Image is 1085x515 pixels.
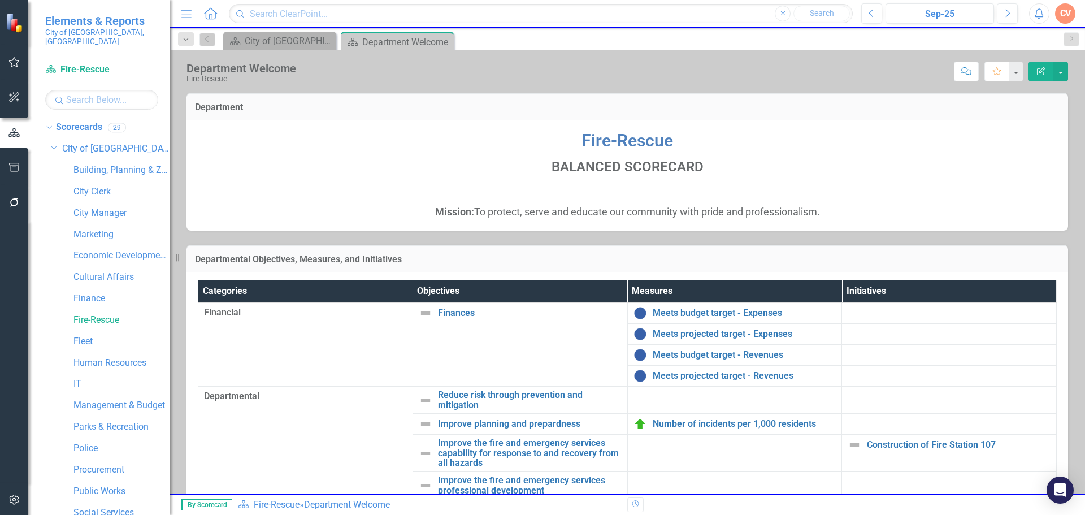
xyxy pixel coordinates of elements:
[181,499,232,510] span: By Scorecard
[848,438,861,452] img: Not Defined
[413,471,627,499] td: Double-Click to Edit Right Click for Context Menu
[73,335,170,348] a: Fleet
[56,121,102,134] a: Scorecards
[73,185,170,198] a: City Clerk
[633,369,647,383] img: No data
[886,3,994,24] button: Sep-25
[254,499,300,510] a: Fire-Rescue
[73,314,170,327] a: Fire-Rescue
[581,131,673,150] span: Fire-Rescue
[633,327,647,341] img: No data
[73,292,170,305] a: Finance
[627,303,842,324] td: Double-Click to Edit Right Click for Context Menu
[810,8,834,18] span: Search
[73,399,170,412] a: Management & Budget
[867,440,1051,450] a: Construction of Fire Station 107
[413,303,627,387] td: Double-Click to Edit Right Click for Context Menu
[195,102,1060,112] h3: Department
[633,417,647,431] img: On Target
[1047,477,1074,504] div: Open Intercom Messenger
[889,7,990,21] div: Sep-25
[186,75,296,83] div: Fire-Rescue
[438,419,622,429] a: Improve planning and prepardness
[653,419,836,429] a: Number of incidents per 1,000 residents
[229,4,853,24] input: Search ClearPoint...
[1055,3,1075,24] button: CV
[195,254,1060,265] h3: Departmental Objectives, Measures, and Initiatives
[653,329,836,339] a: Meets projected target - Expenses
[653,308,836,318] a: Meets budget target - Expenses
[793,6,850,21] button: Search
[6,13,25,33] img: ClearPoint Strategy
[245,34,333,48] div: City of [GEOGRAPHIC_DATA]
[73,442,170,455] a: Police
[438,475,622,495] a: Improve the fire and emergency services professional development
[45,28,158,46] small: City of [GEOGRAPHIC_DATA], [GEOGRAPHIC_DATA]
[627,366,842,387] td: Double-Click to Edit Right Click for Context Menu
[438,308,622,318] a: Finances
[627,324,842,345] td: Double-Click to Edit Right Click for Context Menu
[552,159,704,175] span: BALANCED SCORECARD
[419,447,432,460] img: Not Defined
[633,306,647,320] img: No data
[627,345,842,366] td: Double-Click to Edit Right Click for Context Menu
[73,271,170,284] a: Cultural Affairs
[108,123,126,132] div: 29
[413,387,627,414] td: Double-Click to Edit Right Click for Context Menu
[413,414,627,435] td: Double-Click to Edit Right Click for Context Menu
[45,90,158,110] input: Search Below...
[419,417,432,431] img: Not Defined
[186,62,296,75] div: Department Welcome
[73,228,170,241] a: Marketing
[73,378,170,391] a: IT
[435,206,820,218] span: To protect, serve and educate our community with pride and professionalism.
[73,357,170,370] a: Human Resources
[73,421,170,434] a: Parks & Recreation
[304,499,390,510] div: Department Welcome
[653,371,836,381] a: Meets projected target - Revenues
[226,34,333,48] a: City of [GEOGRAPHIC_DATA]
[73,164,170,177] a: Building, Planning & Zoning
[45,63,158,76] a: Fire-Rescue
[419,306,432,320] img: Not Defined
[438,390,622,410] a: Reduce risk through prevention and mitigation
[73,207,170,220] a: City Manager
[45,14,158,28] span: Elements & Reports
[627,414,842,435] td: Double-Click to Edit Right Click for Context Menu
[362,35,451,49] div: Department Welcome
[633,348,647,362] img: No data
[204,306,407,319] span: Financial
[419,393,432,407] img: Not Defined
[73,249,170,262] a: Economic Development & Housing
[238,499,619,512] div: »
[73,485,170,498] a: Public Works
[842,435,1057,472] td: Double-Click to Edit Right Click for Context Menu
[73,464,170,477] a: Procurement
[419,479,432,492] img: Not Defined
[413,435,627,472] td: Double-Click to Edit Right Click for Context Menu
[438,438,622,468] a: Improve the fire and emergency services capability for response to and recovery from all hazards
[62,142,170,155] a: City of [GEOGRAPHIC_DATA], [GEOGRAPHIC_DATA]
[653,350,836,360] a: Meets budget target - Revenues
[204,390,407,403] span: Departmental
[198,303,413,387] td: Double-Click to Edit
[435,206,474,218] strong: Mission:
